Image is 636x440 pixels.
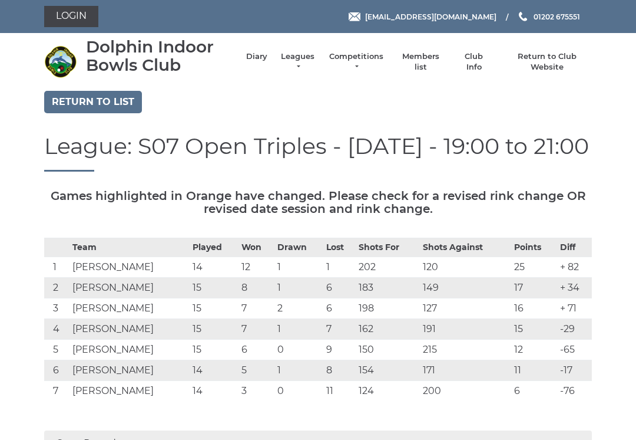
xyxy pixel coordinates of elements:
td: + 71 [557,298,592,319]
th: Shots Against [420,238,511,257]
img: Dolphin Indoor Bowls Club [44,45,77,78]
span: 01202 675551 [534,12,580,21]
td: 1 [274,319,323,340]
td: 171 [420,360,511,381]
td: 6 [323,298,356,319]
td: -17 [557,360,592,381]
td: 17 [511,278,556,298]
td: 9 [323,340,356,360]
td: -76 [557,381,592,402]
td: 15 [190,319,238,340]
td: 0 [274,381,323,402]
td: 1 [323,257,356,278]
td: 12 [511,340,556,360]
td: [PERSON_NAME] [69,278,190,298]
th: Played [190,238,238,257]
td: 14 [190,257,238,278]
td: 8 [238,278,274,298]
td: 5 [238,360,274,381]
td: 1 [274,257,323,278]
a: Login [44,6,98,27]
td: 124 [356,381,420,402]
td: 149 [420,278,511,298]
th: Drawn [274,238,323,257]
td: 2 [274,298,323,319]
th: Points [511,238,556,257]
td: -29 [557,319,592,340]
td: 191 [420,319,511,340]
td: [PERSON_NAME] [69,298,190,319]
td: [PERSON_NAME] [69,340,190,360]
th: Diff [557,238,592,257]
a: Leagues [279,51,316,73]
td: 11 [323,381,356,402]
span: [EMAIL_ADDRESS][DOMAIN_NAME] [365,12,496,21]
td: 14 [190,381,238,402]
td: 16 [511,298,556,319]
td: 1 [274,278,323,298]
td: 6 [511,381,556,402]
td: 202 [356,257,420,278]
td: 200 [420,381,511,402]
td: 7 [44,381,69,402]
td: 215 [420,340,511,360]
td: 4 [44,319,69,340]
a: Members list [396,51,445,73]
th: Won [238,238,274,257]
td: 14 [190,360,238,381]
td: 12 [238,257,274,278]
a: Competitions [328,51,385,73]
td: 2 [44,278,69,298]
td: 198 [356,298,420,319]
td: 25 [511,257,556,278]
a: Diary [246,51,267,62]
td: 11 [511,360,556,381]
div: Dolphin Indoor Bowls Club [86,38,234,74]
td: 5 [44,340,69,360]
td: 183 [356,278,420,298]
td: 1 [44,257,69,278]
td: [PERSON_NAME] [69,360,190,381]
td: 15 [190,298,238,319]
th: Lost [323,238,356,257]
td: 0 [274,340,323,360]
td: 6 [238,340,274,360]
img: Email [349,12,360,21]
td: + 34 [557,278,592,298]
td: [PERSON_NAME] [69,381,190,402]
td: 3 [238,381,274,402]
td: 127 [420,298,511,319]
td: 6 [44,360,69,381]
td: 8 [323,360,356,381]
a: Phone us 01202 675551 [517,11,580,22]
td: 6 [323,278,356,298]
td: 15 [190,278,238,298]
a: Club Info [457,51,491,73]
td: 120 [420,257,511,278]
td: [PERSON_NAME] [69,257,190,278]
td: 162 [356,319,420,340]
td: 15 [511,319,556,340]
a: Return to Club Website [503,51,592,73]
h5: Games highlighted in Orange have changed. Please check for a revised rink change OR revised date ... [44,189,592,215]
a: Return to list [44,91,142,113]
td: [PERSON_NAME] [69,319,190,340]
td: 1 [274,360,323,381]
td: 7 [238,298,274,319]
h1: League: S07 Open Triples - [DATE] - 19:00 to 21:00 [44,134,592,172]
td: 3 [44,298,69,319]
th: Team [69,238,190,257]
a: Email [EMAIL_ADDRESS][DOMAIN_NAME] [349,11,496,22]
img: Phone us [519,12,527,21]
td: -65 [557,340,592,360]
td: 7 [238,319,274,340]
td: 150 [356,340,420,360]
td: 15 [190,340,238,360]
th: Shots For [356,238,420,257]
td: 154 [356,360,420,381]
td: 7 [323,319,356,340]
td: + 82 [557,257,592,278]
